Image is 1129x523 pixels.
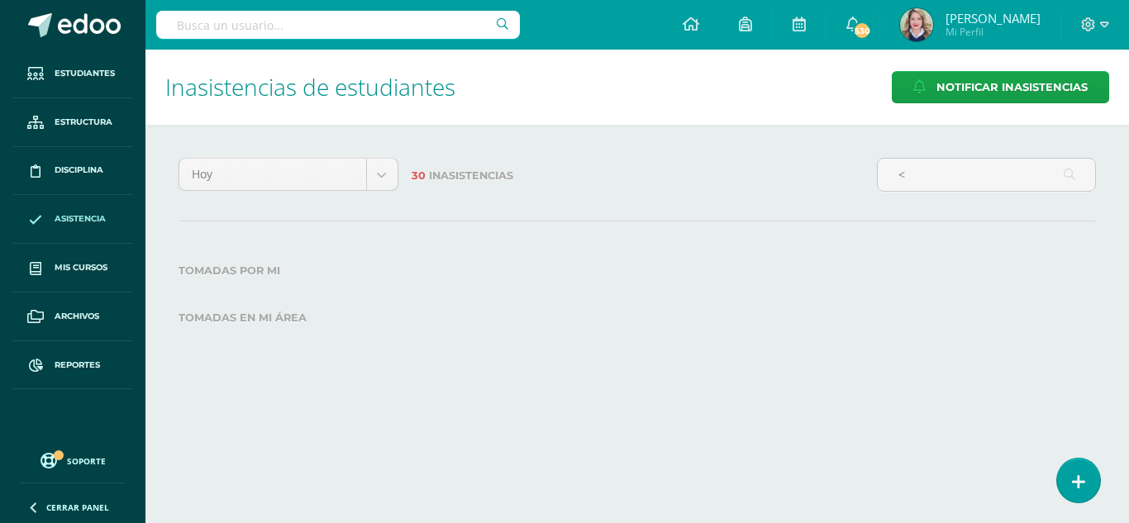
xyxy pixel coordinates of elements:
[55,261,107,274] span: Mis cursos
[13,244,132,292] a: Mis cursos
[900,8,933,41] img: c3ba4bc82f539d18ce1ea45118c47ae0.png
[946,10,1041,26] span: [PERSON_NAME]
[179,254,1096,288] label: Tomadas por mi
[13,195,132,244] a: Asistencia
[156,11,520,39] input: Busca un usuario...
[55,116,112,129] span: Estructura
[412,169,426,182] span: 30
[13,147,132,196] a: Disciplina
[55,164,103,177] span: Disciplina
[55,212,106,226] span: Asistencia
[46,502,109,513] span: Cerrar panel
[179,301,1096,335] label: Tomadas en mi área
[13,292,132,341] a: Archivos
[853,21,871,40] span: 530
[13,98,132,147] a: Estructura
[429,169,513,182] span: Inasistencias
[20,449,126,471] a: Soporte
[55,67,115,80] span: Estudiantes
[179,159,398,190] a: Hoy
[878,159,1096,191] input: Busca un estudiante aquí...
[192,159,354,190] span: Hoy
[55,310,99,323] span: Archivos
[13,50,132,98] a: Estudiantes
[55,359,100,372] span: Reportes
[936,72,1088,102] span: Notificar Inasistencias
[892,71,1109,103] a: Notificar Inasistencias
[13,341,132,390] a: Reportes
[67,455,106,467] span: Soporte
[165,71,455,102] span: Inasistencias de estudiantes
[946,25,1041,39] span: Mi Perfil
